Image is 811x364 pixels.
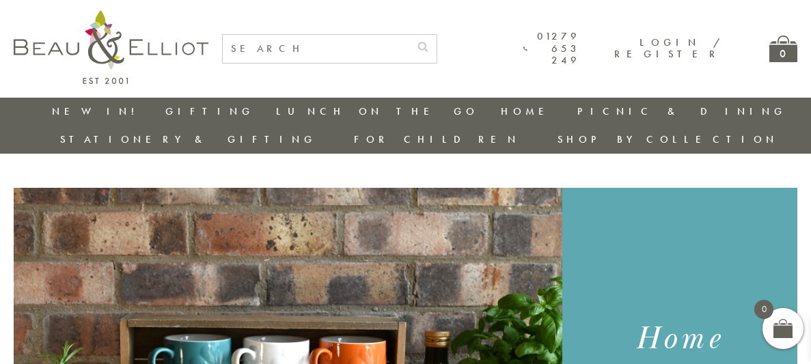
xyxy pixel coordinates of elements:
span: 0 [754,300,773,319]
h1: Home [574,318,786,360]
input: SEARCH [223,35,409,63]
a: Shop by collection [558,132,778,146]
a: Login / Register [614,36,721,61]
a: Home [501,104,555,118]
a: Picnic & Dining [577,104,786,118]
a: Stationery & Gifting [60,132,316,146]
a: For Children [354,132,520,146]
a: Gifting [165,104,254,118]
img: logo [14,10,208,84]
a: New in! [52,104,143,118]
a: 01279 653 249 [523,31,580,66]
a: 0 [769,36,797,62]
a: Lunch On The Go [276,104,478,118]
